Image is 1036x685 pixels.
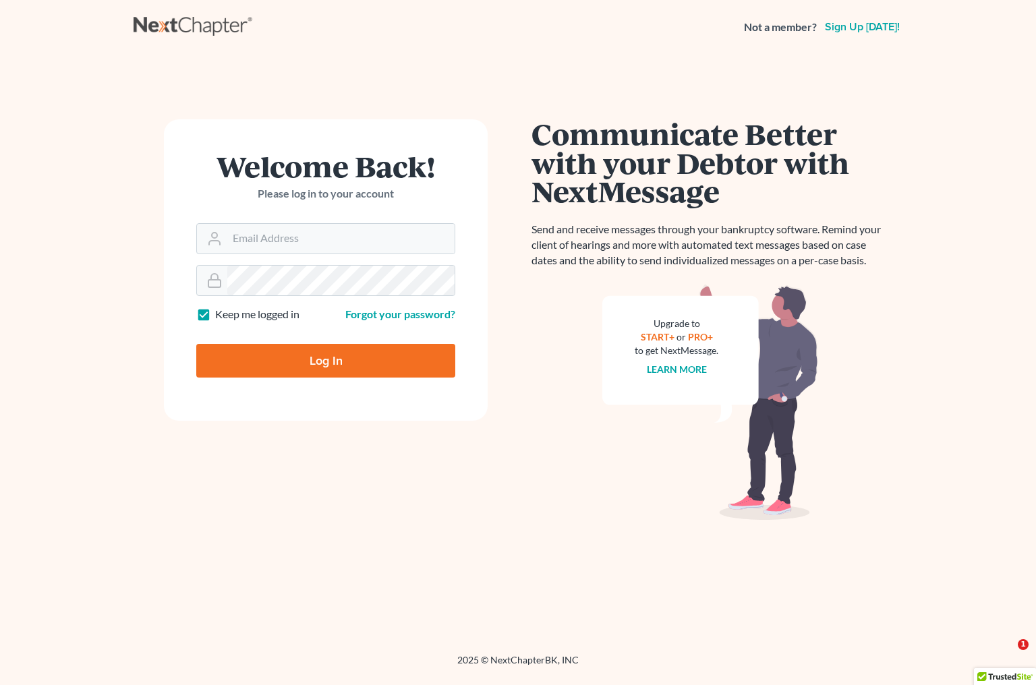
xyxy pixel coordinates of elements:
a: Sign up [DATE]! [822,22,902,32]
strong: Not a member? [744,20,817,35]
a: PRO+ [688,331,713,342]
a: Learn more [647,363,707,375]
label: Keep me logged in [215,307,299,322]
input: Email Address [227,224,455,254]
h1: Welcome Back! [196,152,455,181]
input: Log In [196,344,455,378]
img: nextmessage_bg-59042aed3d76b12b5cd301f8e5b87938c9018125f34e5fa2b7a6b67550977c72.svg [602,285,818,520]
h1: Communicate Better with your Debtor with NextMessage [531,119,889,206]
div: to get NextMessage. [635,344,718,357]
span: or [677,331,686,342]
a: START+ [641,331,674,342]
div: 2025 © NextChapterBK, INC [134,653,902,678]
p: Please log in to your account [196,186,455,202]
a: Forgot your password? [345,307,455,320]
iframe: Intercom live chat [990,639,1023,672]
span: 1 [1018,639,1029,650]
p: Send and receive messages through your bankruptcy software. Remind your client of hearings and mo... [531,222,889,268]
div: Upgrade to [635,317,718,330]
